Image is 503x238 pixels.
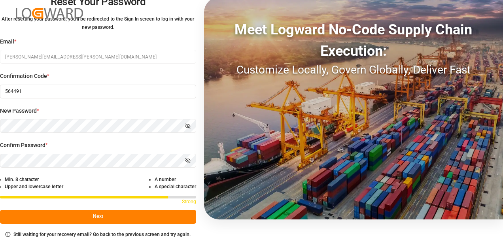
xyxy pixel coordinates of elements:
[5,176,63,183] li: Min. 8 character
[182,198,196,207] p: Strong
[13,232,191,237] small: Still waiting for your recovery email? Go back to the previous screen and try again.
[155,184,196,189] small: A special character
[155,177,176,182] small: A number
[2,16,194,30] small: After resetting your password, you'll be redirected to the Sign In screen to log in with your new...
[204,62,503,78] div: Customize Locally, Govern Globally, Deliver Fast
[16,8,83,19] img: Logward_new_orange.png
[5,184,63,189] small: Upper and lowercase letter
[204,19,503,62] div: Meet Logward No-Code Supply Chain Execution:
